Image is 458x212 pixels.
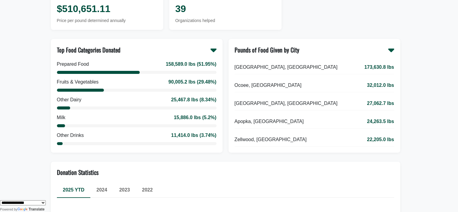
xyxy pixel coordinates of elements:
span: Ocoee, [GEOGRAPHIC_DATA] [235,82,302,89]
div: $510,651.11 [57,2,157,16]
div: Other Drinks [57,132,84,139]
span: 22,205.0 lbs [367,136,394,143]
div: 39 [175,2,276,16]
a: Translate [17,207,45,211]
div: 15,886.0 lbs (5.2%) [174,114,216,121]
div: Fruits & Vegetables [57,78,99,86]
div: Prepared Food [57,61,89,68]
div: Other Dairy [57,96,82,103]
span: 27,062.7 lbs [367,100,394,107]
div: Organizations helped [175,17,276,24]
span: 173,630.8 lbs [364,64,394,71]
span: 32,012.0 lbs [367,82,394,89]
span: Apopka, [GEOGRAPHIC_DATA] [235,118,304,125]
div: Price per pound determined annually [57,17,157,24]
div: 158,589.0 lbs (51.95%) [166,61,216,68]
div: Pounds of Food Given by City [235,45,299,54]
span: [GEOGRAPHIC_DATA], [GEOGRAPHIC_DATA] [235,100,338,107]
span: Zellwood, [GEOGRAPHIC_DATA] [235,136,307,143]
div: Top Food Categories Donated [57,45,120,54]
span: 2025 YTD [63,187,85,192]
div: 90,005.2 lbs (29.48%) [168,78,216,86]
span: [GEOGRAPHIC_DATA], [GEOGRAPHIC_DATA] [235,64,338,71]
span: 24,263.5 lbs [367,118,394,125]
span: 2024 [96,187,107,192]
img: Google Translate [17,207,29,212]
div: 11,414.0 lbs (3.74%) [171,132,216,139]
div: Donation Statistics [57,168,98,177]
span: 2022 [142,187,153,192]
div: Milk [57,114,65,121]
span: 2023 [119,187,130,192]
div: 25,467.8 lbs (8.34%) [171,96,216,103]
